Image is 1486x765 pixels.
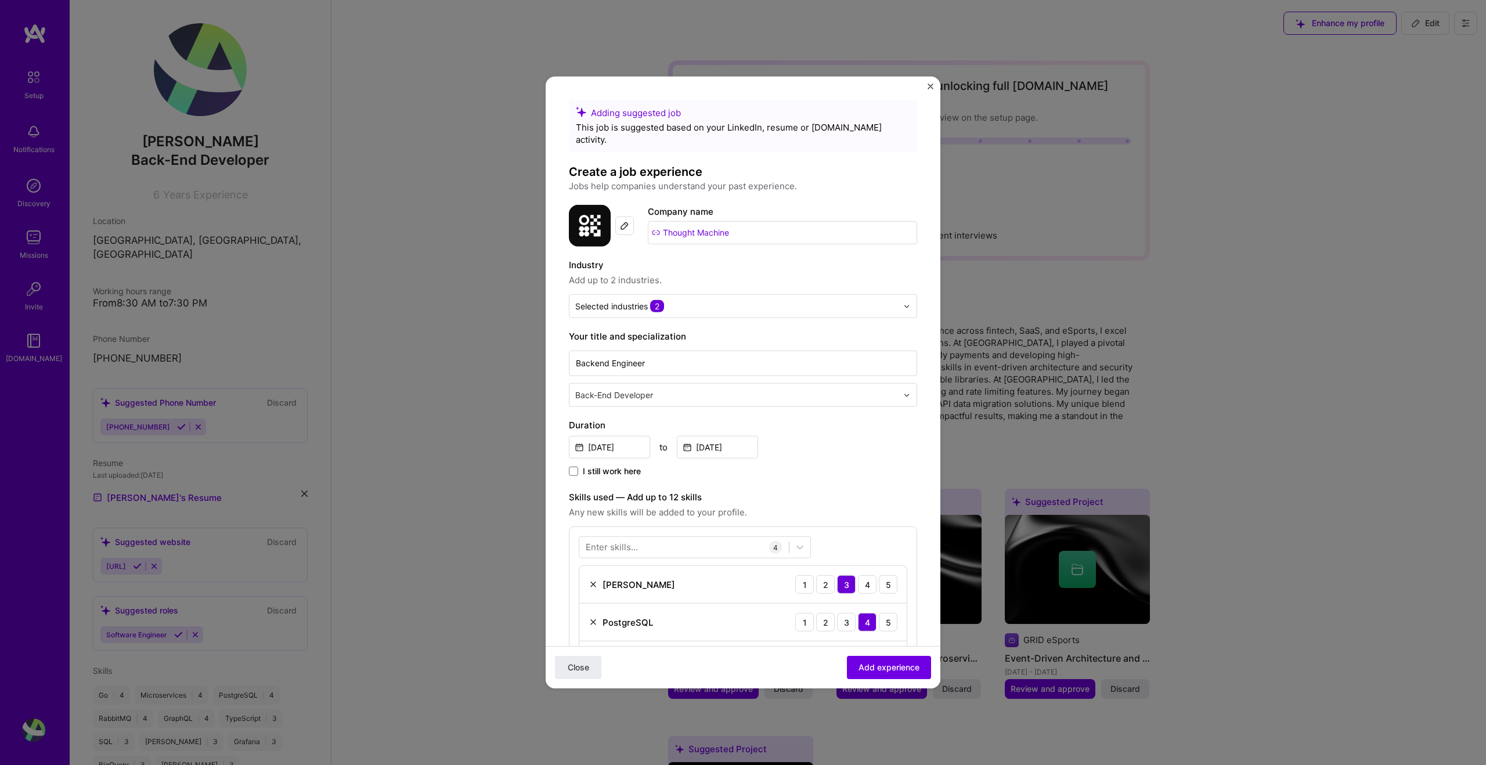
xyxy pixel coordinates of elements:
button: Close [928,84,933,96]
span: I still work here [583,466,641,477]
div: 5 [879,613,897,632]
label: Your title and specialization [569,330,917,344]
div: 2 [816,575,835,594]
div: to [659,441,668,453]
label: Skills used — Add up to 12 skills [569,490,917,504]
div: 3 [837,575,856,594]
img: drop icon [903,302,910,309]
div: Enter skills... [586,541,638,553]
p: Jobs help companies understand your past experience. [569,179,917,193]
div: 4 [858,613,877,632]
div: 4 [769,541,782,554]
div: 4 [858,575,877,594]
input: Date [677,436,758,459]
span: Add experience [859,662,919,673]
div: [PERSON_NAME] [603,578,675,590]
label: Company name [648,206,713,217]
div: 1 [795,575,814,594]
h4: Create a job experience [569,164,917,179]
div: Selected industries [575,300,664,312]
div: PostgreSQL [603,616,653,628]
label: Industry [569,258,917,272]
button: Add experience [847,656,931,679]
input: Search for a company... [648,221,917,244]
div: 2 [816,613,835,632]
span: Any new skills will be added to your profile. [569,506,917,519]
span: 2 [650,300,664,312]
div: 1 [795,613,814,632]
div: 3 [837,613,856,632]
i: icon SuggestedTeams [576,107,586,117]
span: Close [568,662,589,673]
span: Add up to 2 industries. [569,273,917,287]
input: Date [569,436,650,459]
div: This job is suggested based on your LinkedIn, resume or [DOMAIN_NAME] activity. [576,121,910,146]
img: drop icon [903,391,910,398]
div: Edit [615,216,634,235]
label: Duration [569,418,917,432]
img: Remove [589,580,598,589]
img: Company logo [569,205,611,247]
img: Remove [589,618,598,627]
div: Adding suggested job [576,107,910,119]
img: Edit [620,221,629,230]
div: 5 [879,575,897,594]
button: Close [555,656,601,679]
input: Role name [569,351,917,376]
